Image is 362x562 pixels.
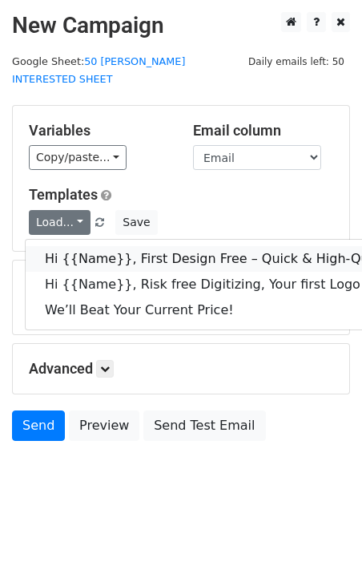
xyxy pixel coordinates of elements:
[12,12,350,39] h2: New Campaign
[12,55,185,86] a: 50 [PERSON_NAME] INTERESTED SHEET
[29,360,333,378] h5: Advanced
[29,145,127,170] a: Copy/paste...
[115,210,157,235] button: Save
[29,210,90,235] a: Load...
[29,186,98,203] a: Templates
[282,485,362,562] iframe: Chat Widget
[12,55,185,86] small: Google Sheet:
[243,53,350,71] span: Daily emails left: 50
[243,55,350,67] a: Daily emails left: 50
[143,410,265,441] a: Send Test Email
[193,122,333,139] h5: Email column
[69,410,139,441] a: Preview
[12,410,65,441] a: Send
[29,122,169,139] h5: Variables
